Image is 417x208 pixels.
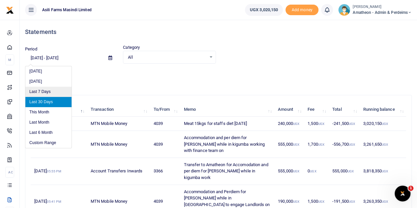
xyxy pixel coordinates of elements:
[180,131,274,158] td: Accommodation and per diem for [PERSON_NAME] while in kigumba working with finance team on
[25,66,72,76] li: [DATE]
[382,122,388,126] small: UGX
[285,7,318,12] a: Add money
[274,131,304,158] td: 555,000
[318,200,324,203] small: UGX
[349,200,355,203] small: UGX
[304,117,329,131] td: 1,500
[47,200,61,203] small: 05:41 PM
[318,122,324,126] small: UGX
[150,158,180,185] td: 3366
[347,169,354,173] small: UGX
[245,4,283,16] a: UGX 3,020,150
[293,122,299,126] small: UGX
[5,167,14,178] li: Ac
[150,131,180,158] td: 4039
[395,186,410,201] iframe: Intercom live chat
[128,54,206,61] span: All
[349,143,355,146] small: UGX
[360,117,406,131] td: 3,020,150
[25,46,37,52] label: Period
[87,131,150,158] td: MTN Mobile Money
[329,131,360,158] td: -556,700
[150,103,180,117] th: To/From: activate to sort column ascending
[5,54,14,65] li: M
[47,169,61,173] small: 05:55 PM
[360,131,406,158] td: 3,261,650
[150,117,180,131] td: 4039
[338,4,350,16] img: profile-user
[25,117,72,128] li: Last Month
[285,5,318,15] span: Add money
[329,117,360,131] td: -241,500
[329,103,360,117] th: Total: activate to sort column ascending
[25,138,72,148] li: Custom Range
[87,158,150,185] td: Account Transfers Inwards
[293,169,299,173] small: UGX
[274,117,304,131] td: 240,000
[408,186,413,191] span: 1
[180,158,274,185] td: Transfer to Amatheon for Accomodation and per diem for [PERSON_NAME] while in kigumba work
[274,103,304,117] th: Amount: activate to sort column ascending
[274,158,304,185] td: 555,000
[87,103,150,117] th: Transaction: activate to sort column ascending
[6,7,14,12] a: logo-small logo-large logo-large
[285,5,318,15] li: Toup your wallet
[25,76,72,87] li: [DATE]
[310,169,316,173] small: UGX
[304,158,329,185] td: 0
[329,158,360,185] td: 555,000
[382,200,388,203] small: UGX
[180,103,274,117] th: Memo: activate to sort column ascending
[25,52,103,64] input: select period
[242,4,285,16] li: Wallet ballance
[25,72,412,78] p: Download
[349,122,355,126] small: UGX
[318,143,324,146] small: UGX
[250,7,278,13] span: UGX 3,020,150
[25,28,412,36] h4: Statements
[293,200,299,203] small: UGX
[180,117,274,131] td: Meat 15kgs for staffs diet [DATE]
[304,131,329,158] td: 1,700
[25,97,72,107] li: Last 30 Days
[123,44,140,51] label: Category
[31,158,87,185] td: [DATE]
[25,107,72,117] li: This Month
[25,128,72,138] li: Last 6 Month
[40,7,94,13] span: Asili Farms Masindi Limited
[360,158,406,185] td: 3,818,350
[338,4,412,16] a: profile-user [PERSON_NAME] Amatheon - Admin & Perdeims
[6,6,14,14] img: logo-small
[25,87,72,97] li: Last 7 Days
[293,143,299,146] small: UGX
[360,103,406,117] th: Running balance: activate to sort column ascending
[304,103,329,117] th: Fee: activate to sort column ascending
[382,169,388,173] small: UGX
[353,4,412,10] small: [PERSON_NAME]
[87,117,150,131] td: MTN Mobile Money
[382,143,388,146] small: UGX
[353,10,412,15] span: Amatheon - Admin & Perdeims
